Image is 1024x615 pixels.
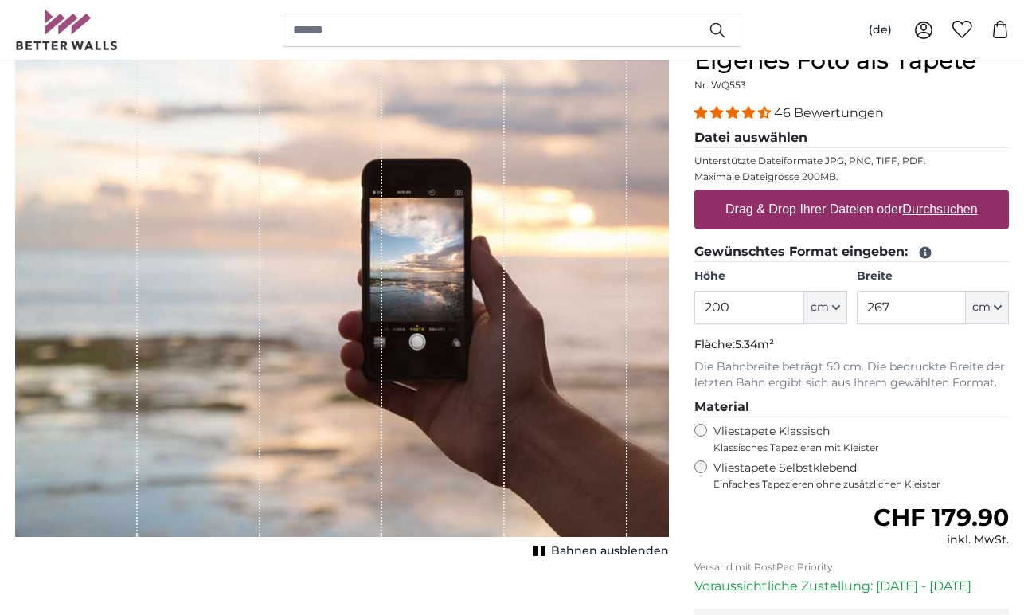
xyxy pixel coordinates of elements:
p: Fläche: [694,337,1009,353]
button: Bahnen ausblenden [529,540,669,562]
p: Versand mit PostPac Priority [694,561,1009,574]
label: Breite [857,268,1009,284]
p: Unterstützte Dateiformate JPG, PNG, TIFF, PDF. [694,155,1009,167]
p: Die Bahnbreite beträgt 50 cm. Die bedruckte Breite der letzten Bahn ergibt sich aus Ihrem gewählt... [694,359,1009,391]
button: cm [966,291,1009,324]
button: cm [804,291,847,324]
label: Vliestapete Klassisch [713,424,995,454]
label: Höhe [694,268,846,284]
legend: Datei auswählen [694,128,1009,148]
legend: Gewünschtes Format eingeben: [694,242,1009,262]
span: Nr. WQ553 [694,79,746,91]
span: 5.34m² [735,337,774,351]
span: Bahnen ausblenden [551,543,669,559]
button: (de) [856,16,905,45]
span: Klassisches Tapezieren mit Kleister [713,441,995,454]
div: inkl. MwSt. [874,532,1009,548]
span: Einfaches Tapezieren ohne zusätzlichen Kleister [713,478,1009,491]
legend: Material [694,398,1009,417]
span: cm [972,300,991,315]
span: CHF 179.90 [874,503,1009,532]
label: Drag & Drop Ihrer Dateien oder [719,194,984,225]
span: 46 Bewertungen [774,105,884,120]
p: Voraussichtliche Zustellung: [DATE] - [DATE] [694,577,1009,596]
label: Vliestapete Selbstklebend [713,460,1009,491]
img: Betterwalls [15,10,119,50]
u: Durchsuchen [903,202,978,216]
h1: Eigenes Foto als Tapete [694,46,1009,75]
span: cm [811,300,829,315]
p: Maximale Dateigrösse 200MB. [694,170,1009,183]
div: 1 of 1 [15,46,669,562]
span: 4.37 stars [694,105,774,120]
